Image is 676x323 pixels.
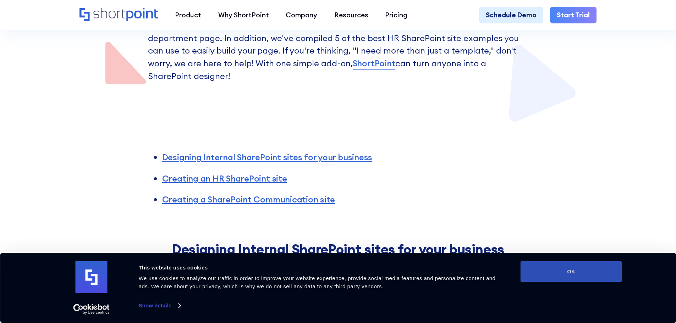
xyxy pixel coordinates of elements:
div: Pricing [385,10,407,20]
a: Usercentrics Cookiebot - opens in a new window [60,304,122,314]
iframe: Chat Widget [548,241,676,323]
div: Company [286,10,317,20]
a: Show details [139,300,181,311]
img: logo [76,261,108,293]
div: Product [175,10,201,20]
span: We use cookies to analyze our traffic in order to improve your website experience, provide social... [139,275,496,289]
button: OK [521,261,622,282]
a: Creating an HR SharePoint site [162,173,287,184]
a: ShortPoint [353,57,396,70]
a: Pricing [377,7,416,24]
div: Why ShortPoint [218,10,269,20]
div: This website uses cookies [139,263,505,272]
a: Company [277,7,326,24]
a: Home [79,8,158,22]
h2: Designing Internal SharePoint sites for your business [148,241,528,257]
a: Designing Internal SharePoint sites for your business [162,152,372,162]
a: Creating a SharePoint Communication site [162,194,335,205]
a: Start Trial [550,7,597,24]
a: Schedule Demo [479,7,543,24]
a: Why ShortPoint [210,7,277,24]
a: Resources [326,7,377,24]
a: Product [166,7,210,24]
div: Resources [334,10,368,20]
